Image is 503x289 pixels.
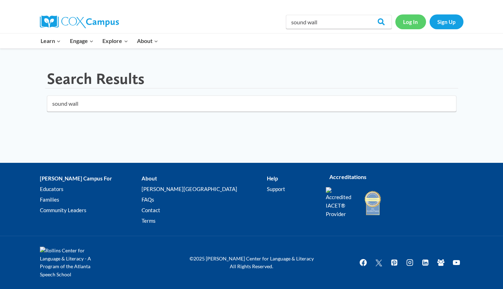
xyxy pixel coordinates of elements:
[47,69,144,88] h1: Search Results
[449,256,463,270] a: YouTube
[375,259,383,267] img: Twitter X icon white
[65,33,98,48] button: Child menu of Engage
[329,173,366,180] strong: Accreditations
[434,256,448,270] a: Facebook Group
[98,33,133,48] button: Child menu of Explore
[395,14,463,29] nav: Secondary Navigation
[403,256,417,270] a: Instagram
[418,256,432,270] a: Linkedin
[364,190,382,216] img: IDA Accredited
[40,205,142,216] a: Community Leaders
[40,16,119,28] img: Cox Campus
[40,195,142,205] a: Families
[40,247,103,278] img: Rollins Center for Language & Literacy - A Program of the Atlanta Speech School
[142,216,267,226] a: Terms
[356,256,370,270] a: Facebook
[430,14,463,29] a: Sign Up
[36,33,66,48] button: Child menu of Learn
[387,256,401,270] a: Pinterest
[40,184,142,195] a: Educators
[372,256,386,270] a: Twitter
[395,14,426,29] a: Log In
[326,187,356,218] img: Accredited IACET® Provider
[286,15,392,29] input: Search Cox Campus
[142,205,267,216] a: Contact
[47,96,456,112] input: Search for...
[132,33,163,48] button: Child menu of About
[185,255,319,271] p: ©2025 [PERSON_NAME] Center for Language & Literacy All Rights Reserved.
[36,33,163,48] nav: Primary Navigation
[142,195,267,205] a: FAQs
[267,184,315,195] a: Support
[142,184,267,195] a: [PERSON_NAME][GEOGRAPHIC_DATA]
